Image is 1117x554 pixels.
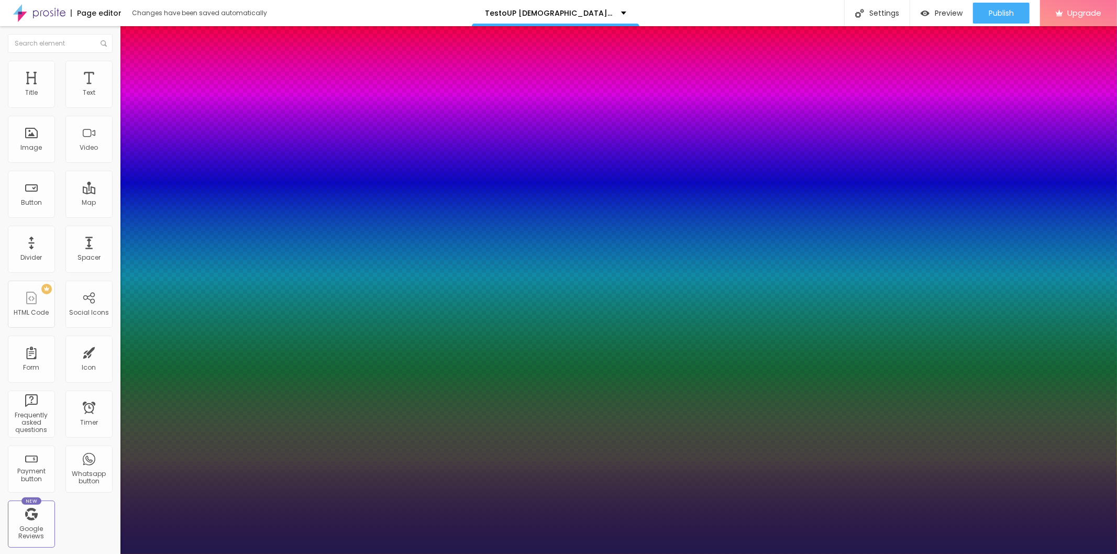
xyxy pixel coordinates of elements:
div: Title [25,89,38,96]
span: Preview [935,9,963,17]
img: view-1.svg [921,9,930,18]
img: Icone [101,40,107,47]
div: Timer [80,419,98,426]
div: Changes have been saved automatically [132,10,267,16]
button: Publish [973,3,1030,24]
img: Icone [855,9,864,18]
div: Frequently asked questions [10,412,52,434]
div: Google Reviews [10,525,52,540]
div: Payment button [10,468,52,483]
div: Spacer [78,254,101,261]
p: TestoUP [DEMOGRAPHIC_DATA][MEDICAL_DATA] Reviews [485,9,613,17]
div: Video [80,144,98,151]
div: Icon [82,364,96,371]
button: Preview [910,3,973,24]
div: Button [21,199,42,206]
div: Map [82,199,96,206]
div: Form [24,364,40,371]
div: Social Icons [69,309,109,316]
div: Text [83,89,95,96]
div: Whatsapp button [68,470,109,485]
span: Upgrade [1067,8,1101,17]
div: Divider [21,254,42,261]
input: Search element [8,34,113,53]
div: New [21,497,41,505]
span: Publish [989,9,1014,17]
div: Page editor [71,9,121,17]
div: HTML Code [14,309,49,316]
div: Image [21,144,42,151]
